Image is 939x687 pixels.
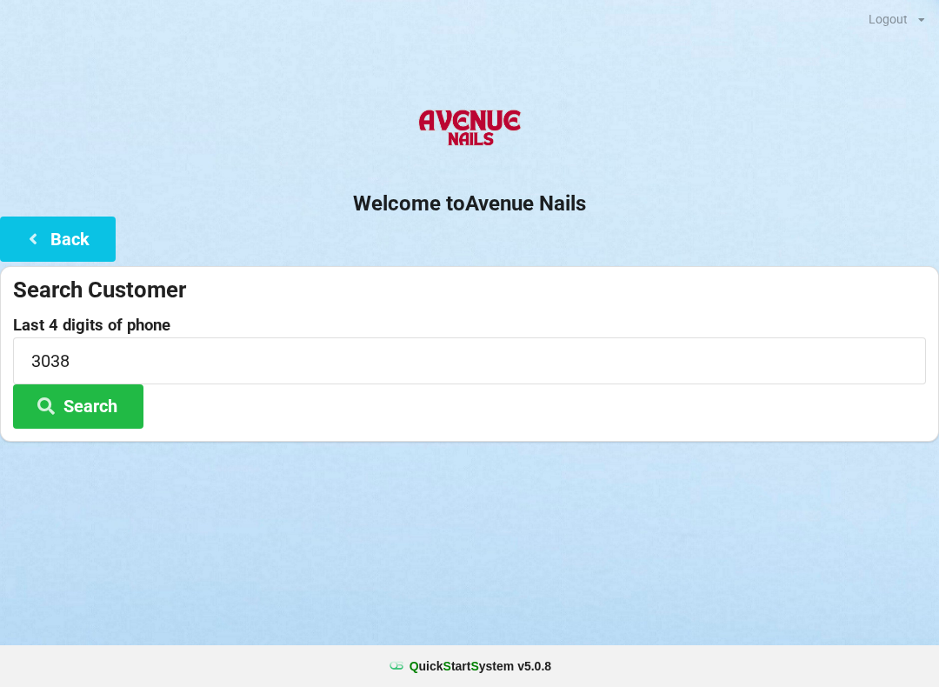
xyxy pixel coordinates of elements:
div: Logout [869,13,908,25]
img: favicon.ico [388,657,405,675]
span: S [443,659,451,673]
img: AvenueNails-Logo.png [411,95,527,164]
span: S [470,659,478,673]
button: Search [13,384,143,429]
span: Q [410,659,419,673]
b: uick tart ystem v 5.0.8 [410,657,551,675]
label: Last 4 digits of phone [13,317,926,334]
input: 0000 [13,337,926,384]
div: Search Customer [13,276,926,304]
